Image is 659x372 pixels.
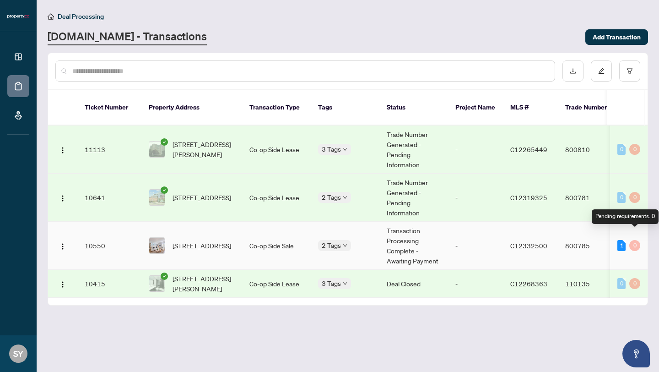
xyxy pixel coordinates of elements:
[627,68,633,74] span: filter
[311,90,379,126] th: Tags
[448,174,503,222] td: -
[617,192,626,203] div: 0
[242,270,311,298] td: Co-op Side Lease
[343,147,347,152] span: down
[55,276,70,291] button: Logo
[503,90,558,126] th: MLS #
[510,241,547,250] span: C12332500
[598,68,605,74] span: edit
[161,138,168,146] span: check-circle
[149,190,165,205] img: thumbnail-img
[343,281,347,286] span: down
[48,13,54,20] span: home
[77,270,141,298] td: 10415
[585,29,648,45] button: Add Transaction
[343,195,347,200] span: down
[173,139,235,159] span: [STREET_ADDRESS][PERSON_NAME]
[59,147,66,154] img: Logo
[322,192,341,202] span: 2 Tags
[55,142,70,157] button: Logo
[242,126,311,174] td: Co-op Side Lease
[58,12,104,21] span: Deal Processing
[13,347,23,360] span: SY
[591,60,612,82] button: edit
[379,222,448,270] td: Transaction Processing Complete - Awaiting Payment
[562,60,583,82] button: download
[629,192,640,203] div: 0
[619,60,640,82] button: filter
[149,238,165,253] img: thumbnail-img
[161,186,168,194] span: check-circle
[77,222,141,270] td: 10550
[77,174,141,222] td: 10641
[510,279,547,288] span: C12268363
[558,222,622,270] td: 800785
[379,270,448,298] td: Deal Closed
[570,68,576,74] span: download
[510,193,547,202] span: C12319325
[379,174,448,222] td: Trade Number Generated - Pending Information
[7,14,29,19] img: logo
[141,90,242,126] th: Property Address
[173,192,231,202] span: [STREET_ADDRESS]
[242,90,311,126] th: Transaction Type
[77,90,141,126] th: Ticket Number
[617,240,626,251] div: 1
[593,30,641,44] span: Add Transaction
[629,240,640,251] div: 0
[558,90,622,126] th: Trade Number
[448,126,503,174] td: -
[343,243,347,248] span: down
[173,274,235,294] span: [STREET_ADDRESS][PERSON_NAME]
[592,209,659,224] div: Pending requirements: 0
[558,126,622,174] td: 800810
[558,174,622,222] td: 800781
[448,90,503,126] th: Project Name
[77,126,141,174] td: 11113
[55,190,70,205] button: Logo
[242,222,311,270] td: Co-op Side Sale
[629,278,640,289] div: 0
[617,278,626,289] div: 0
[558,270,622,298] td: 110135
[322,240,341,251] span: 2 Tags
[59,281,66,288] img: Logo
[59,243,66,250] img: Logo
[448,270,503,298] td: -
[510,145,547,153] span: C12265449
[242,174,311,222] td: Co-op Side Lease
[322,278,341,289] span: 3 Tags
[149,142,165,157] img: thumbnail-img
[173,241,231,251] span: [STREET_ADDRESS]
[149,276,165,291] img: thumbnail-img
[59,195,66,202] img: Logo
[448,222,503,270] td: -
[161,273,168,280] span: check-circle
[379,126,448,174] td: Trade Number Generated - Pending Information
[55,238,70,253] button: Logo
[322,144,341,154] span: 3 Tags
[629,144,640,155] div: 0
[48,29,207,45] a: [DOMAIN_NAME] - Transactions
[379,90,448,126] th: Status
[617,144,626,155] div: 0
[622,340,650,367] button: Open asap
